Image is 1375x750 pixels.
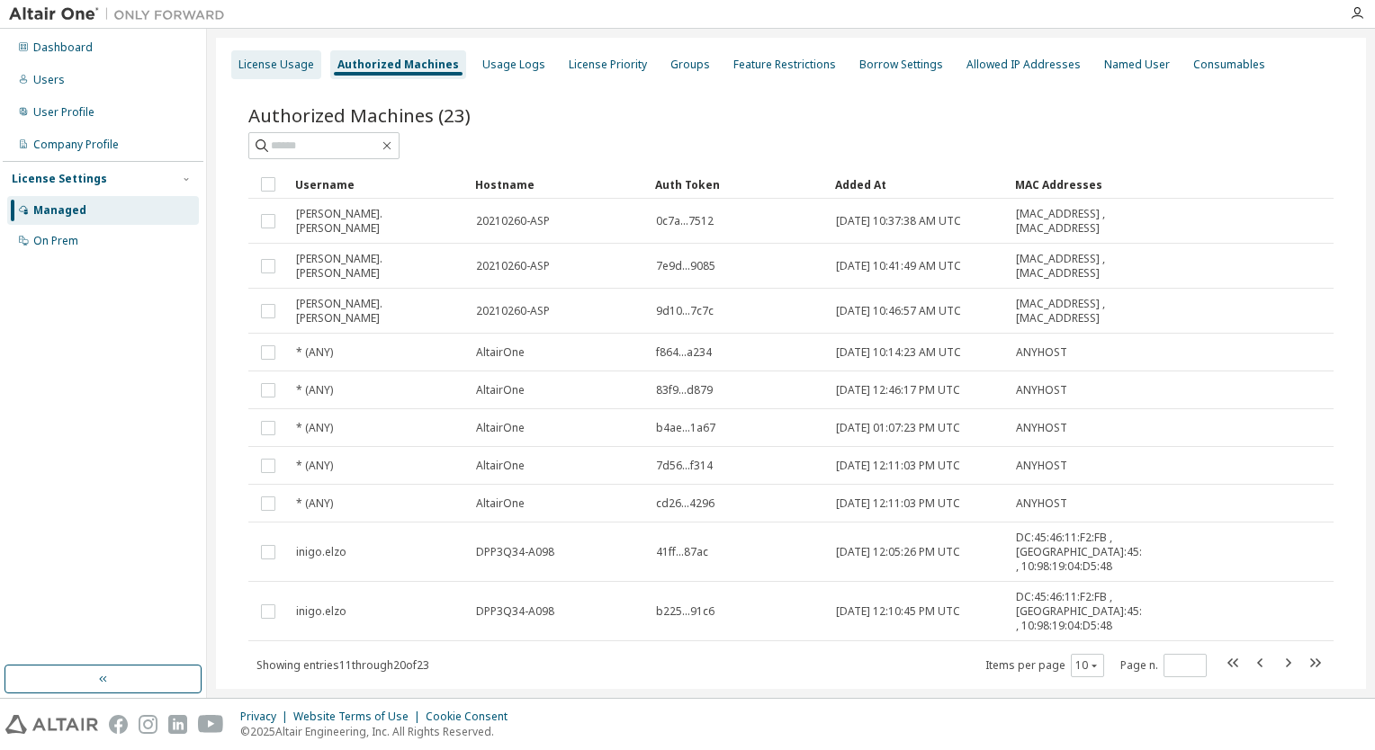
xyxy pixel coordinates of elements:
p: © 2025 Altair Engineering, Inc. All Rights Reserved. [240,724,518,739]
span: [MAC_ADDRESS] , [MAC_ADDRESS] [1016,252,1135,281]
img: linkedin.svg [168,715,187,734]
span: 41ff...87ac [656,545,708,559]
div: Consumables [1193,58,1265,72]
span: [DATE] 10:46:57 AM UTC [836,304,961,318]
span: AltairOne [476,496,525,511]
div: Borrow Settings [859,58,943,72]
div: Hostname [475,170,641,199]
div: Users [33,73,65,87]
div: License Priority [569,58,647,72]
span: ANYHOST [1016,421,1067,435]
div: Auth Token [655,170,821,199]
div: Usage Logs [482,58,545,72]
div: Cookie Consent [426,710,518,724]
span: [DATE] 12:05:26 PM UTC [836,545,960,559]
div: Named User [1104,58,1170,72]
span: 7e9d...9085 [656,259,715,273]
span: [DATE] 12:11:03 PM UTC [836,459,960,473]
span: ANYHOST [1016,496,1067,511]
span: AltairOne [476,459,525,473]
span: f864...a234 [656,345,712,360]
span: DPP3Q34-A098 [476,545,554,559]
img: Altair One [9,5,234,23]
span: * (ANY) [296,345,333,360]
span: [DATE] 12:46:17 PM UTC [836,383,960,397]
img: altair_logo.svg [5,715,98,734]
span: ANYHOST [1016,345,1067,360]
span: 0c7a...7512 [656,214,714,228]
div: Managed [33,203,86,218]
span: b4ae...1a67 [656,421,715,435]
span: [PERSON_NAME].[PERSON_NAME] [296,207,460,236]
span: [MAC_ADDRESS] , [MAC_ADDRESS] [1016,207,1135,236]
img: youtube.svg [198,715,224,734]
div: License Settings [12,172,107,186]
span: 9d10...7c7c [656,304,714,318]
div: Allowed IP Addresses [966,58,1081,72]
span: [DATE] 10:41:49 AM UTC [836,259,961,273]
span: [DATE] 10:37:38 AM UTC [836,214,961,228]
span: [DATE] 10:14:23 AM UTC [836,345,961,360]
span: * (ANY) [296,459,333,473]
span: Authorized Machines (23) [248,103,471,128]
div: On Prem [33,234,78,248]
div: Website Terms of Use [293,710,426,724]
span: b225...91c6 [656,604,714,619]
span: Items per page [985,654,1104,677]
span: 83f9...d879 [656,383,713,397]
img: facebook.svg [109,715,128,734]
span: [MAC_ADDRESS] , [MAC_ADDRESS] [1016,297,1135,326]
span: inigo.elzo [296,604,346,619]
div: Authorized Machines [337,58,459,72]
span: 20210260-ASP [476,259,550,273]
span: ANYHOST [1016,459,1067,473]
span: 7d56...f314 [656,459,713,473]
span: AltairOne [476,345,525,360]
span: inigo.elzo [296,545,346,559]
div: MAC Addresses [1015,170,1136,199]
img: instagram.svg [139,715,157,734]
span: [DATE] 12:11:03 PM UTC [836,496,960,511]
span: ANYHOST [1016,383,1067,397]
div: Added At [835,170,1001,199]
button: 10 [1075,658,1100,673]
div: Dashboard [33,40,93,55]
span: * (ANY) [296,496,333,511]
span: * (ANY) [296,383,333,397]
span: [PERSON_NAME].[PERSON_NAME] [296,297,460,326]
span: DC:45:46:11:F2:FB , [GEOGRAPHIC_DATA]:45:46:11:F2:FF , 10:98:19:04:D5:48 [1016,531,1198,574]
span: 20210260-ASP [476,304,550,318]
div: User Profile [33,105,94,120]
span: [DATE] 12:10:45 PM UTC [836,604,960,619]
div: Feature Restrictions [733,58,836,72]
div: Company Profile [33,138,119,152]
span: AltairOne [476,383,525,397]
span: [DATE] 01:07:23 PM UTC [836,421,960,435]
span: * (ANY) [296,421,333,435]
div: Groups [670,58,710,72]
div: Username [295,170,461,199]
span: DC:45:46:11:F2:FB , [GEOGRAPHIC_DATA]:45:46:11:F2:FF , 10:98:19:04:D5:48 [1016,590,1198,633]
span: cd26...4296 [656,496,714,511]
span: Page n. [1120,654,1207,677]
span: AltairOne [476,421,525,435]
div: License Usage [238,58,314,72]
span: Showing entries 11 through 20 of 23 [256,657,429,673]
span: [PERSON_NAME].[PERSON_NAME] [296,252,460,281]
div: Privacy [240,710,293,724]
span: DPP3Q34-A098 [476,604,554,619]
span: 20210260-ASP [476,214,550,228]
